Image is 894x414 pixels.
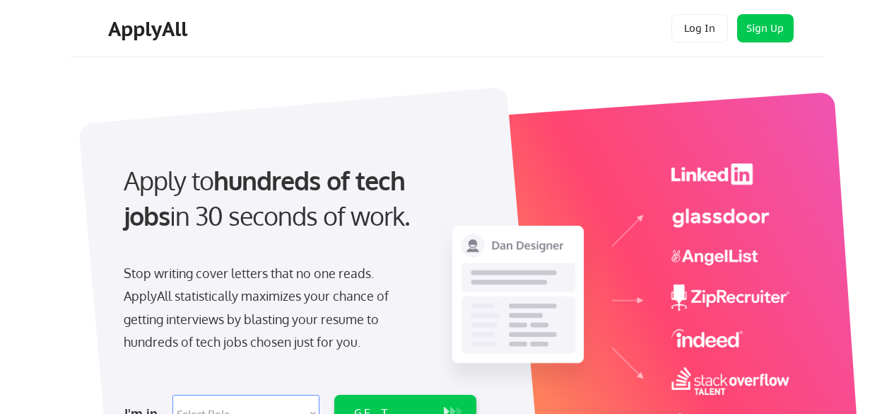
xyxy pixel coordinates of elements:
div: Stop writing cover letters that no one reads. ApplyAll statistically maximizes your chance of get... [124,262,414,354]
button: Log In [671,14,728,42]
strong: hundreds of tech jobs [124,164,411,231]
div: Apply to in 30 seconds of work. [124,163,471,234]
button: Sign Up [737,14,794,42]
div: ApplyAll [108,17,192,41]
